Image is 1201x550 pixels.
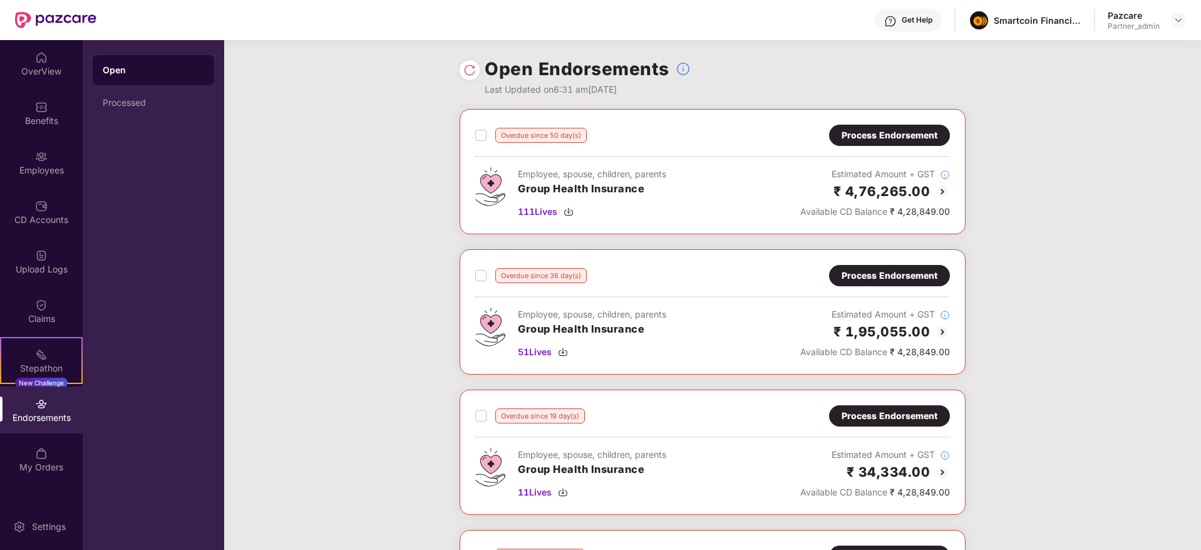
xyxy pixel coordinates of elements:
[518,345,552,359] span: 51 Lives
[495,128,587,143] div: Overdue since 50 day(s)
[15,12,96,28] img: New Pazcare Logo
[800,346,887,357] span: Available CD Balance
[833,181,930,202] h2: ₹ 4,76,265.00
[994,14,1081,26] div: Smartcoin Financials Private Limited
[35,101,48,113] img: svg+xml;base64,PHN2ZyBpZD0iQmVuZWZpdHMiIHhtbG5zPSJodHRwOi8vd3d3LnczLm9yZy8yMDAwL3N2ZyIgd2lkdGg9Ij...
[935,184,950,199] img: svg+xml;base64,PHN2ZyBpZD0iQmFjay0yMHgyMCIgeG1sbnM9Imh0dHA6Ly93d3cudzMub3JnLzIwMDAvc3ZnIiB3aWR0aD...
[800,487,887,497] span: Available CD Balance
[475,167,505,206] img: svg+xml;base64,PHN2ZyB4bWxucz0iaHR0cDovL3d3dy53My5vcmcvMjAwMC9zdmciIHdpZHRoPSI0Ny43MTQiIGhlaWdodD...
[935,324,950,340] img: svg+xml;base64,PHN2ZyBpZD0iQmFjay0yMHgyMCIgeG1sbnM9Imh0dHA6Ly93d3cudzMub3JnLzIwMDAvc3ZnIiB3aWR0aD...
[485,83,691,96] div: Last Updated on 6:31 am[DATE]
[842,269,937,283] div: Process Endorsement
[518,205,557,219] span: 111 Lives
[1108,21,1160,31] div: Partner_admin
[518,462,666,478] h3: Group Health Insurance
[15,378,68,388] div: New Challenge
[518,485,552,499] span: 11 Lives
[35,299,48,311] img: svg+xml;base64,PHN2ZyBpZD0iQ2xhaW0iIHhtbG5zPSJodHRwOi8vd3d3LnczLm9yZy8yMDAwL3N2ZyIgd2lkdGg9IjIwIi...
[558,487,568,497] img: svg+xml;base64,PHN2ZyBpZD0iRG93bmxvYWQtMzJ4MzIiIHhtbG5zPSJodHRwOi8vd3d3LnczLm9yZy8yMDAwL3N2ZyIgd2...
[940,170,950,180] img: svg+xml;base64,PHN2ZyBpZD0iSW5mb18tXzMyeDMyIiBkYXRhLW5hbWU9IkluZm8gLSAzMngzMiIgeG1sbnM9Imh0dHA6Ly...
[103,98,204,108] div: Processed
[35,51,48,64] img: svg+xml;base64,PHN2ZyBpZD0iSG9tZSIgeG1sbnM9Imh0dHA6Ly93d3cudzMub3JnLzIwMDAvc3ZnIiB3aWR0aD0iMjAiIG...
[940,310,950,320] img: svg+xml;base64,PHN2ZyBpZD0iSW5mb18tXzMyeDMyIiBkYXRhLW5hbWU9IkluZm8gLSAzMngzMiIgeG1sbnM9Imh0dHA6Ly...
[518,321,666,338] h3: Group Health Insurance
[564,207,574,217] img: svg+xml;base64,PHN2ZyBpZD0iRG93bmxvYWQtMzJ4MzIiIHhtbG5zPSJodHRwOi8vd3d3LnczLm9yZy8yMDAwL3N2ZyIgd2...
[13,521,26,533] img: svg+xml;base64,PHN2ZyBpZD0iU2V0dGluZy0yMHgyMCIgeG1sbnM9Imh0dHA6Ly93d3cudzMub3JnLzIwMDAvc3ZnIiB3aW...
[495,268,587,283] div: Overdue since 36 day(s)
[902,15,932,25] div: Get Help
[800,345,950,359] div: ₹ 4,28,849.00
[463,64,476,76] img: svg+xml;base64,PHN2ZyBpZD0iUmVsb2FkLTMyeDMyIiB4bWxucz0iaHR0cDovL3d3dy53My5vcmcvMjAwMC9zdmciIHdpZH...
[518,167,666,181] div: Employee, spouse, children, parents
[475,448,505,487] img: svg+xml;base64,PHN2ZyB4bWxucz0iaHR0cDovL3d3dy53My5vcmcvMjAwMC9zdmciIHdpZHRoPSI0Ny43MTQiIGhlaWdodD...
[35,447,48,460] img: svg+xml;base64,PHN2ZyBpZD0iTXlfT3JkZXJzIiBkYXRhLW5hbWU9Ik15IE9yZGVycyIgeG1sbnM9Imh0dHA6Ly93d3cudz...
[800,308,950,321] div: Estimated Amount + GST
[935,465,950,480] img: svg+xml;base64,PHN2ZyBpZD0iQmFjay0yMHgyMCIgeG1sbnM9Imh0dHA6Ly93d3cudzMub3JnLzIwMDAvc3ZnIiB3aWR0aD...
[35,200,48,212] img: svg+xml;base64,PHN2ZyBpZD0iQ0RfQWNjb3VudHMiIGRhdGEtbmFtZT0iQ0QgQWNjb3VudHMiIHhtbG5zPSJodHRwOi8vd3...
[800,167,950,181] div: Estimated Amount + GST
[475,308,505,346] img: svg+xml;base64,PHN2ZyB4bWxucz0iaHR0cDovL3d3dy53My5vcmcvMjAwMC9zdmciIHdpZHRoPSI0Ny43MTQiIGhlaWdodD...
[970,11,988,29] img: image%20(1).png
[1,362,81,375] div: Stepathon
[884,15,897,28] img: svg+xml;base64,PHN2ZyBpZD0iSGVscC0zMngzMiIgeG1sbnM9Imh0dHA6Ly93d3cudzMub3JnLzIwMDAvc3ZnIiB3aWR0aD...
[518,448,666,462] div: Employee, spouse, children, parents
[35,150,48,163] img: svg+xml;base64,PHN2ZyBpZD0iRW1wbG95ZWVzIiB4bWxucz0iaHR0cDovL3d3dy53My5vcmcvMjAwMC9zdmciIHdpZHRoPS...
[940,450,950,460] img: svg+xml;base64,PHN2ZyBpZD0iSW5mb18tXzMyeDMyIiBkYXRhLW5hbWU9IkluZm8gLSAzMngzMiIgeG1sbnM9Imh0dHA6Ly...
[35,249,48,262] img: svg+xml;base64,PHN2ZyBpZD0iVXBsb2FkX0xvZ3MiIGRhdGEtbmFtZT0iVXBsb2FkIExvZ3MiIHhtbG5zPSJodHRwOi8vd3...
[842,409,937,423] div: Process Endorsement
[800,206,887,217] span: Available CD Balance
[833,321,930,342] h2: ₹ 1,95,055.00
[800,485,950,499] div: ₹ 4,28,849.00
[558,347,568,357] img: svg+xml;base64,PHN2ZyBpZD0iRG93bmxvYWQtMzJ4MzIiIHhtbG5zPSJodHRwOi8vd3d3LnczLm9yZy8yMDAwL3N2ZyIgd2...
[518,181,666,197] h3: Group Health Insurance
[800,448,950,462] div: Estimated Amount + GST
[1108,9,1160,21] div: Pazcare
[103,64,204,76] div: Open
[847,462,930,482] h2: ₹ 34,334.00
[35,398,48,410] img: svg+xml;base64,PHN2ZyBpZD0iRW5kb3JzZW1lbnRzIiB4bWxucz0iaHR0cDovL3d3dy53My5vcmcvMjAwMC9zdmciIHdpZH...
[518,308,666,321] div: Employee, spouse, children, parents
[495,408,585,423] div: Overdue since 19 day(s)
[842,128,937,142] div: Process Endorsement
[485,55,669,83] h1: Open Endorsements
[676,61,691,76] img: svg+xml;base64,PHN2ZyBpZD0iSW5mb18tXzMyeDMyIiBkYXRhLW5hbWU9IkluZm8gLSAzMngzMiIgeG1sbnM9Imh0dHA6Ly...
[1173,15,1183,25] img: svg+xml;base64,PHN2ZyBpZD0iRHJvcGRvd24tMzJ4MzIiIHhtbG5zPSJodHRwOi8vd3d3LnczLm9yZy8yMDAwL3N2ZyIgd2...
[800,205,950,219] div: ₹ 4,28,849.00
[35,348,48,361] img: svg+xml;base64,PHN2ZyB4bWxucz0iaHR0cDovL3d3dy53My5vcmcvMjAwMC9zdmciIHdpZHRoPSIyMSIgaGVpZ2h0PSIyMC...
[28,521,70,533] div: Settings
